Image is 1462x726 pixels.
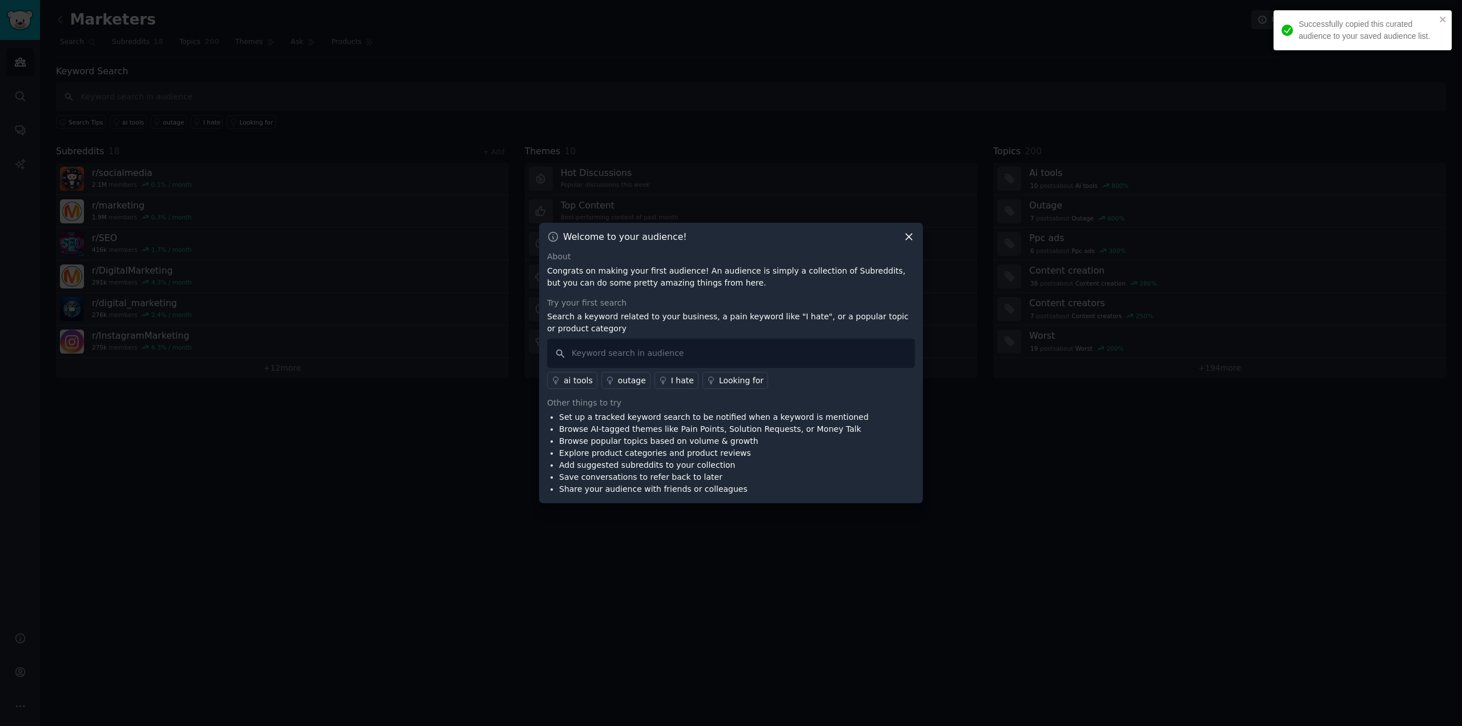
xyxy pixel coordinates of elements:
li: Set up a tracked keyword search to be notified when a keyword is mentioned [559,411,869,423]
p: Search a keyword related to your business, a pain keyword like "I hate", or a popular topic or pr... [547,311,915,335]
div: ai tools [564,375,593,387]
h3: Welcome to your audience! [563,231,687,243]
div: Looking for [719,375,764,387]
a: ai tools [547,372,597,389]
div: outage [618,375,646,387]
li: Share your audience with friends or colleagues [559,483,869,495]
li: Browse popular topics based on volume & growth [559,435,869,447]
a: outage [601,372,650,389]
a: Looking for [702,372,768,389]
p: Congrats on making your first audience! An audience is simply a collection of Subreddits, but you... [547,265,915,289]
input: Keyword search in audience [547,339,915,368]
div: About [547,251,915,263]
li: Browse AI-tagged themes like Pain Points, Solution Requests, or Money Talk [559,423,869,435]
li: Explore product categories and product reviews [559,447,869,459]
div: I hate [671,375,694,387]
button: close [1439,15,1447,24]
a: I hate [654,372,698,389]
div: Other things to try [547,397,915,409]
li: Save conversations to refer back to later [559,471,869,483]
div: Try your first search [547,297,915,309]
div: Successfully copied this curated audience to your saved audience list. [1299,18,1436,42]
li: Add suggested subreddits to your collection [559,459,869,471]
